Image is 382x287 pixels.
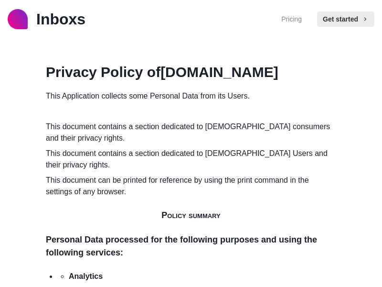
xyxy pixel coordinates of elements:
[160,64,278,80] strong: [DOMAIN_NAME]
[46,176,309,196] span: This document can be printed for reference by using the print command in the settings of any brow...
[161,210,220,220] span: Policy summary
[46,64,278,80] span: Privacy Policy of
[8,8,85,31] a: logoInboxs
[46,149,328,169] span: This document contains .
[46,92,250,100] span: This Application collects some Personal Data from its Users.
[281,14,302,24] a: Pricing
[69,272,103,280] span: Analytics
[46,235,317,257] span: Personal Data processed for the following purposes and using the following services:
[8,9,28,29] img: logo
[46,122,330,142] span: This document contains .
[317,11,374,27] button: Get started
[36,8,85,31] p: Inboxs
[46,122,330,142] a: a section dedicated to [DEMOGRAPHIC_DATA] consumers and their privacy rights
[46,149,328,169] a: a section dedicated to [DEMOGRAPHIC_DATA] Users and their privacy rights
